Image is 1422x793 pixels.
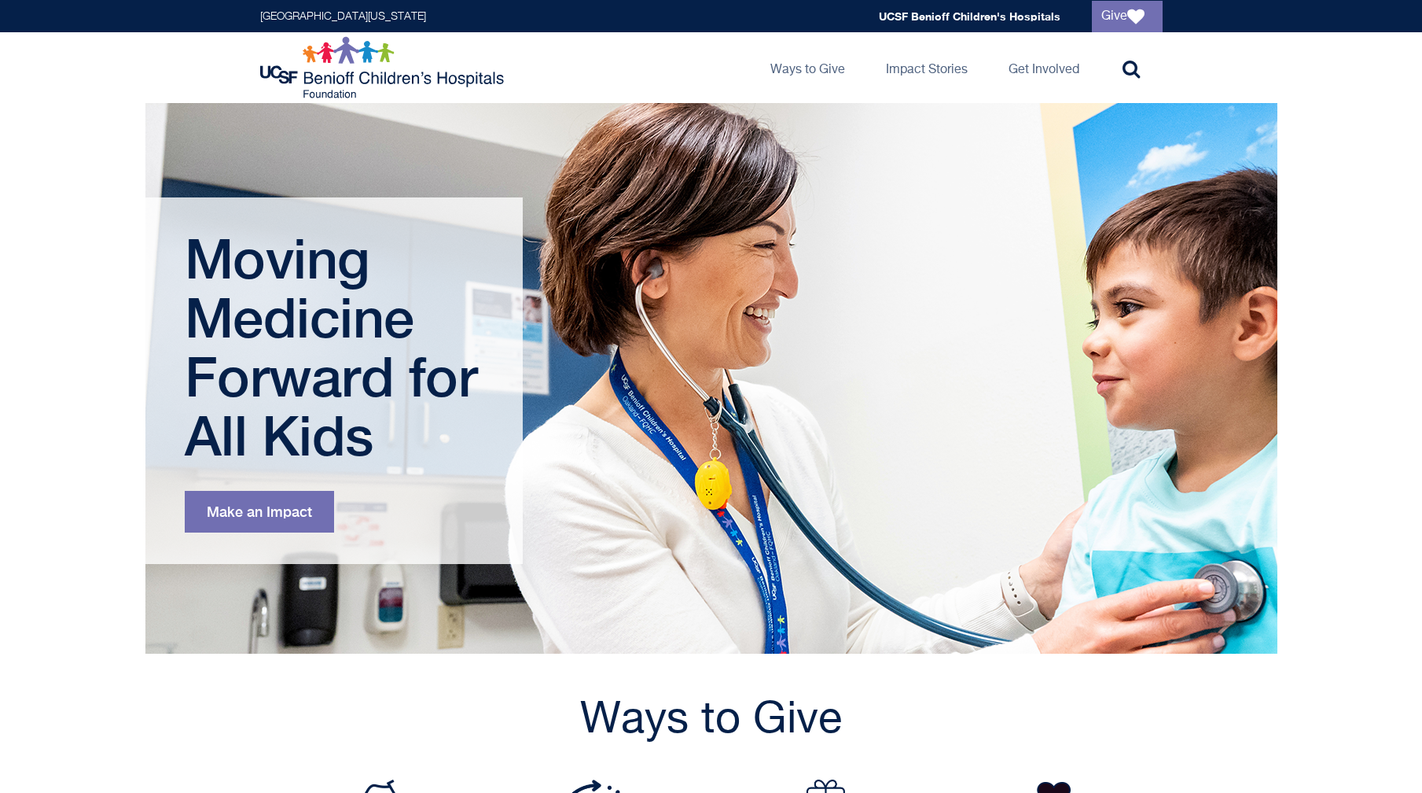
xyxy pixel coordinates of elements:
h2: Ways to Give [260,693,1163,748]
a: Give [1092,1,1163,32]
a: Make an Impact [185,491,334,533]
a: Ways to Give [758,32,858,103]
img: Logo for UCSF Benioff Children's Hospitals Foundation [260,36,508,99]
a: UCSF Benioff Children's Hospitals [879,9,1060,23]
a: Get Involved [996,32,1092,103]
a: Impact Stories [873,32,980,103]
a: [GEOGRAPHIC_DATA][US_STATE] [260,11,426,22]
h1: Moving Medicine Forward for All Kids [185,229,487,465]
